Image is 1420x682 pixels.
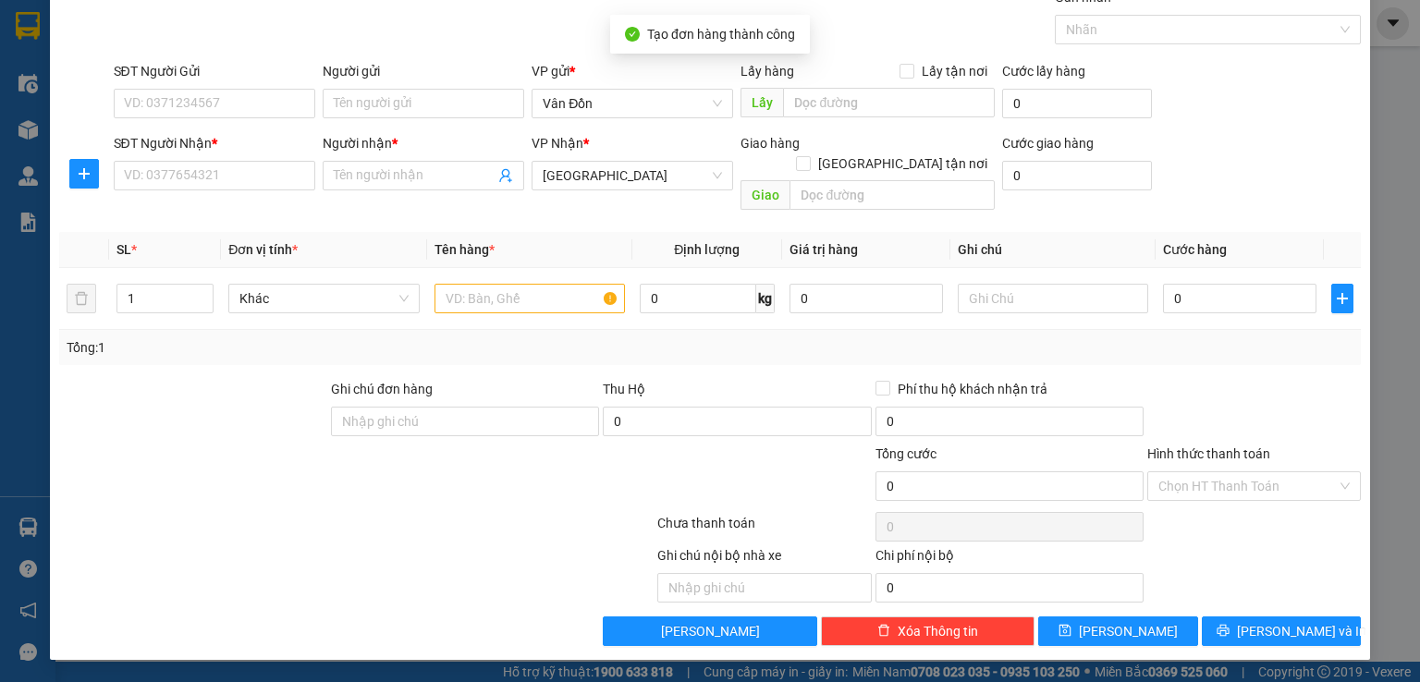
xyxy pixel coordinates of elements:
[331,407,599,436] input: Ghi chú đơn hàng
[756,284,775,313] span: kg
[657,545,871,573] div: Ghi chú nội bộ nhà xe
[70,166,98,181] span: plus
[228,242,298,257] span: Đơn vị tính
[1079,621,1178,641] span: [PERSON_NAME]
[1163,242,1227,257] span: Cước hàng
[821,616,1034,646] button: deleteXóa Thông tin
[603,382,645,396] span: Thu Hộ
[323,133,524,153] div: Người nhận
[625,27,640,42] span: check-circle
[741,64,794,79] span: Lấy hàng
[331,382,433,396] label: Ghi chú đơn hàng
[647,27,795,42] span: Tạo đơn hàng thành công
[532,136,583,151] span: VP Nhận
[543,162,722,189] span: Hà Nội
[875,446,936,461] span: Tổng cước
[674,242,740,257] span: Định lượng
[1038,616,1198,646] button: save[PERSON_NAME]
[323,61,524,81] div: Người gửi
[890,379,1055,399] span: Phí thu hộ khách nhận trả
[898,621,978,641] span: Xóa Thông tin
[1059,624,1071,639] span: save
[532,61,733,81] div: VP gửi
[1332,291,1353,306] span: plus
[114,61,315,81] div: SĐT Người Gửi
[657,573,871,603] input: Nhập ghi chú
[67,337,549,358] div: Tổng: 1
[1237,621,1366,641] span: [PERSON_NAME] và In
[950,232,1156,268] th: Ghi chú
[655,513,873,545] div: Chưa thanh toán
[1331,284,1353,313] button: plus
[783,88,995,117] input: Dọc đường
[603,616,816,646] button: [PERSON_NAME]
[741,180,790,210] span: Giao
[69,159,99,189] button: plus
[114,133,315,153] div: SĐT Người Nhận
[877,624,890,639] span: delete
[875,545,1144,573] div: Chi phí nội bộ
[741,88,783,117] span: Lấy
[811,153,995,174] span: [GEOGRAPHIC_DATA] tận nơi
[661,621,760,641] span: [PERSON_NAME]
[239,285,408,312] span: Khác
[543,90,722,117] span: Vân Đồn
[1217,624,1230,639] span: printer
[116,242,131,257] span: SL
[790,242,858,257] span: Giá trị hàng
[1147,446,1270,461] label: Hình thức thanh toán
[498,168,513,183] span: user-add
[1002,161,1152,190] input: Cước giao hàng
[1002,136,1094,151] label: Cước giao hàng
[1002,89,1152,118] input: Cước lấy hàng
[1202,616,1362,646] button: printer[PERSON_NAME] và In
[958,284,1148,313] input: Ghi Chú
[741,136,800,151] span: Giao hàng
[790,180,995,210] input: Dọc đường
[1002,64,1085,79] label: Cước lấy hàng
[914,61,995,81] span: Lấy tận nơi
[435,284,625,313] input: VD: Bàn, Ghế
[790,284,943,313] input: 0
[435,242,495,257] span: Tên hàng
[67,284,96,313] button: delete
